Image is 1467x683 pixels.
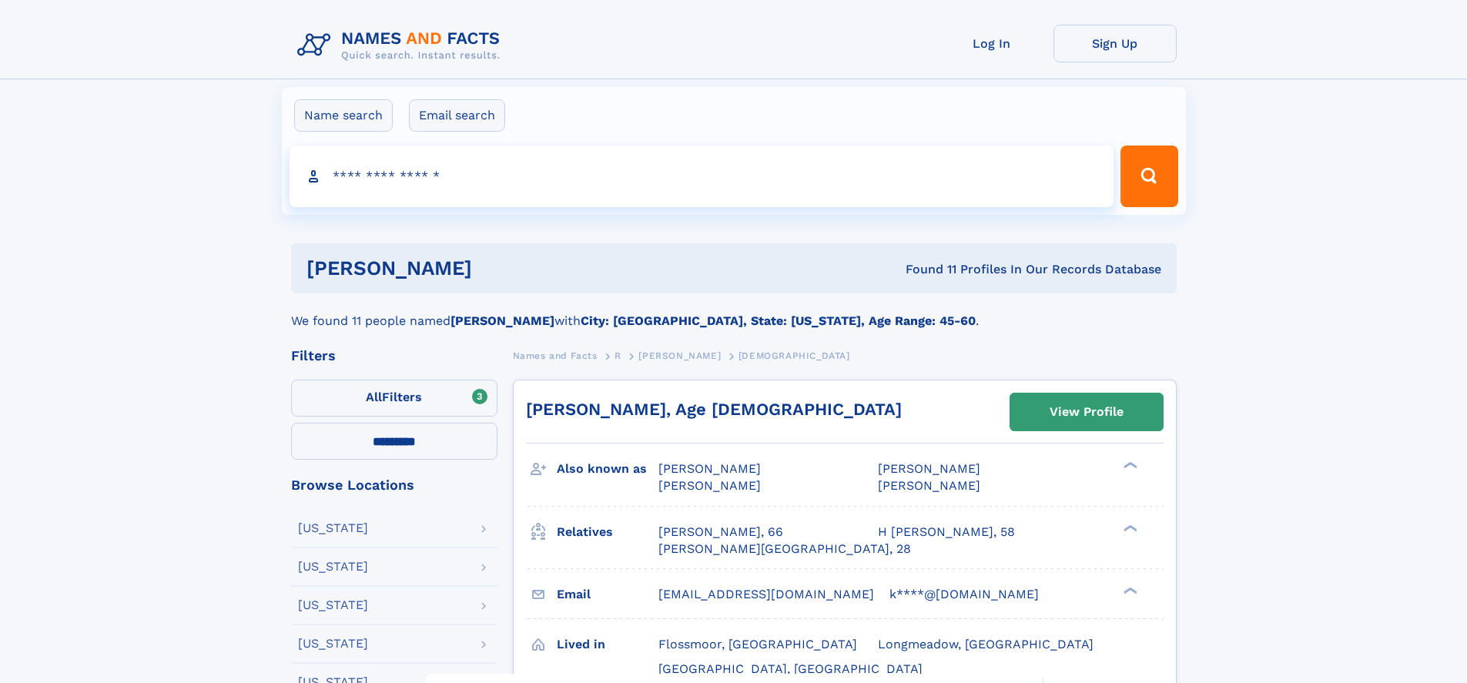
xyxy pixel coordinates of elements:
[306,259,689,278] h1: [PERSON_NAME]
[1120,146,1177,207] button: Search Button
[1053,25,1177,62] a: Sign Up
[557,519,658,545] h3: Relatives
[557,631,658,658] h3: Lived in
[930,25,1053,62] a: Log In
[1010,393,1163,430] a: View Profile
[658,637,857,651] span: Flossmoor, [GEOGRAPHIC_DATA]
[291,349,497,363] div: Filters
[1050,394,1124,430] div: View Profile
[658,524,783,541] a: [PERSON_NAME], 66
[557,456,658,482] h3: Also known as
[366,390,382,404] span: All
[658,461,761,476] span: [PERSON_NAME]
[1120,460,1138,470] div: ❯
[658,587,874,601] span: [EMAIL_ADDRESS][DOMAIN_NAME]
[291,293,1177,330] div: We found 11 people named with .
[615,350,621,361] span: R
[298,599,368,611] div: [US_STATE]
[739,350,850,361] span: [DEMOGRAPHIC_DATA]
[526,400,902,419] a: [PERSON_NAME], Age [DEMOGRAPHIC_DATA]
[878,524,1015,541] a: H [PERSON_NAME], 58
[513,346,598,365] a: Names and Facts
[1120,523,1138,533] div: ❯
[658,541,911,557] a: [PERSON_NAME][GEOGRAPHIC_DATA], 28
[615,346,621,365] a: R
[581,313,976,328] b: City: [GEOGRAPHIC_DATA], State: [US_STATE], Age Range: 45-60
[878,461,980,476] span: [PERSON_NAME]
[291,478,497,492] div: Browse Locations
[878,478,980,493] span: [PERSON_NAME]
[878,637,1094,651] span: Longmeadow, [GEOGRAPHIC_DATA]
[638,350,721,361] span: [PERSON_NAME]
[638,346,721,365] a: [PERSON_NAME]
[658,478,761,493] span: [PERSON_NAME]
[291,25,513,66] img: Logo Names and Facts
[290,146,1114,207] input: search input
[298,638,368,650] div: [US_STATE]
[291,380,497,417] label: Filters
[688,261,1161,278] div: Found 11 Profiles In Our Records Database
[298,522,368,534] div: [US_STATE]
[450,313,554,328] b: [PERSON_NAME]
[557,581,658,608] h3: Email
[658,661,923,676] span: [GEOGRAPHIC_DATA], [GEOGRAPHIC_DATA]
[1120,585,1138,595] div: ❯
[298,561,368,573] div: [US_STATE]
[294,99,393,132] label: Name search
[409,99,505,132] label: Email search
